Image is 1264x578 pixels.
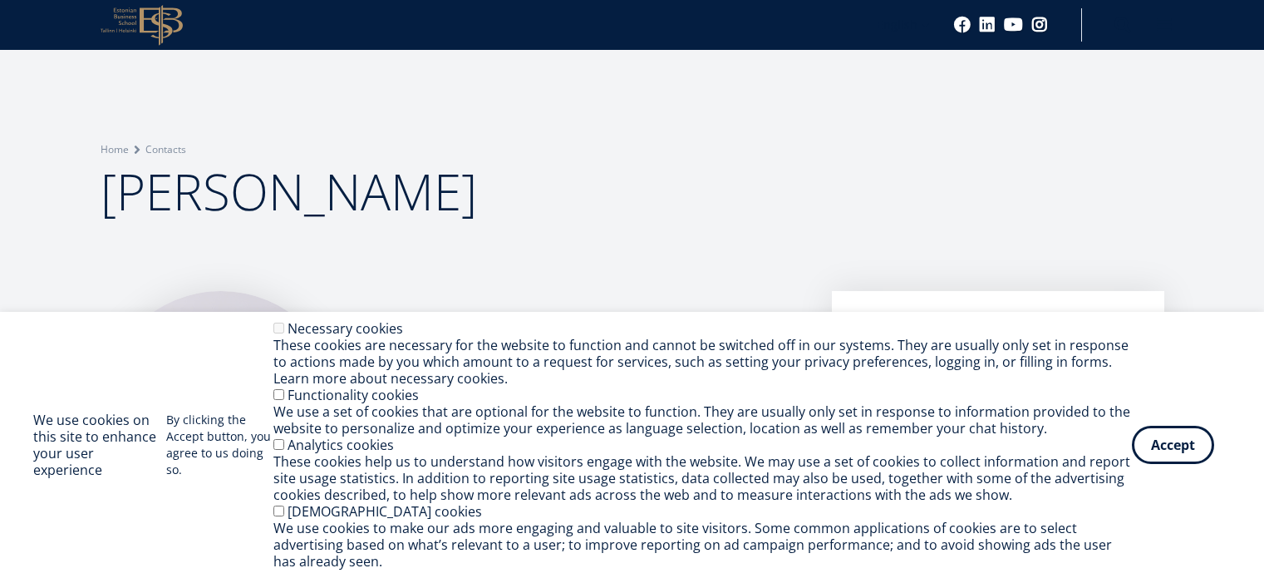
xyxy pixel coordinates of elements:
[1004,17,1023,33] a: Youtube
[288,319,403,338] label: Necessary cookies
[101,141,129,158] a: Home
[954,17,971,33] a: Facebook
[288,502,482,521] label: [DEMOGRAPHIC_DATA] cookies
[979,17,996,33] a: Linkedin
[288,386,419,404] label: Functionality cookies
[1132,426,1214,464] button: Accept
[33,412,166,478] h2: We use cookies on this site to enhance your user experience
[1031,17,1048,33] a: Instagram
[273,453,1132,503] div: These cookies help us to understand how visitors engage with the website. We may use a set of coo...
[145,141,186,158] a: Contacts
[273,337,1132,387] div: These cookies are necessary for the website to function and cannot be switched off in our systems...
[166,412,273,478] p: By clicking the Accept button, you agree to us doing so.
[273,520,1132,570] div: We use cookies to make our ads more engaging and valuable to site visitors. Some common applicati...
[101,157,477,225] span: [PERSON_NAME]
[273,403,1132,437] div: We use a set of cookies that are optional for the website to function. They are usually only set ...
[101,291,342,532] img: Marko
[288,436,394,454] label: Analytics cookies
